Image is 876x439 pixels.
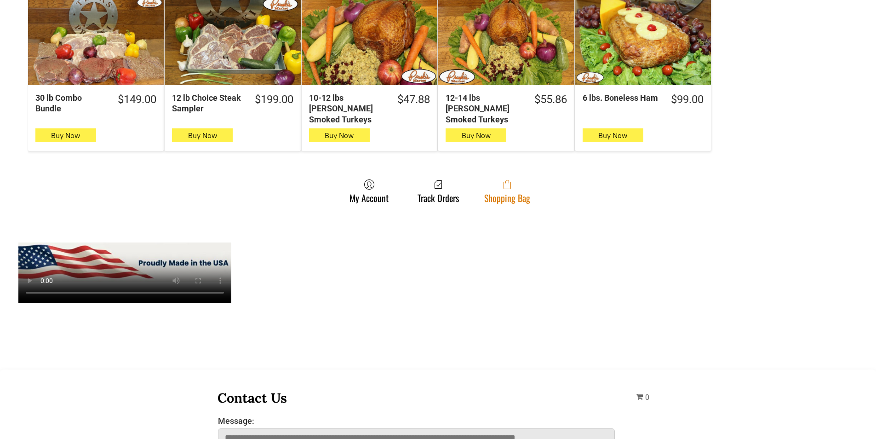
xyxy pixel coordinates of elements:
[118,92,156,107] div: $149.00
[645,393,649,402] span: 0
[413,179,464,203] a: Track Orders
[446,128,506,142] button: Buy Now
[35,128,96,142] button: Buy Now
[575,92,711,107] a: $99.006 lbs. Boneless Ham
[188,131,217,140] span: Buy Now
[446,92,522,125] div: 12-14 lbs [PERSON_NAME] Smoked Turkeys
[598,131,627,140] span: Buy Now
[345,179,393,203] a: My Account
[309,128,370,142] button: Buy Now
[218,389,616,406] h3: Contact Us
[671,92,704,107] div: $99.00
[165,92,300,114] a: $199.0012 lb Choice Steak Sampler
[438,92,574,125] a: $55.8612-14 lbs [PERSON_NAME] Smoked Turkeys
[480,179,535,203] a: Shopping Bag
[325,131,354,140] span: Buy Now
[172,92,242,114] div: 12 lb Choice Steak Sampler
[397,92,430,107] div: $47.88
[309,92,385,125] div: 10-12 lbs [PERSON_NAME] Smoked Turkeys
[28,92,164,114] a: $149.0030 lb Combo Bundle
[583,128,643,142] button: Buy Now
[51,131,80,140] span: Buy Now
[462,131,491,140] span: Buy Now
[583,92,659,103] div: 6 lbs. Boneless Ham
[35,92,106,114] div: 30 lb Combo Bundle
[172,128,233,142] button: Buy Now
[302,92,437,125] a: $47.8810-12 lbs [PERSON_NAME] Smoked Turkeys
[218,416,615,426] label: Message:
[255,92,293,107] div: $199.00
[534,92,567,107] div: $55.86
